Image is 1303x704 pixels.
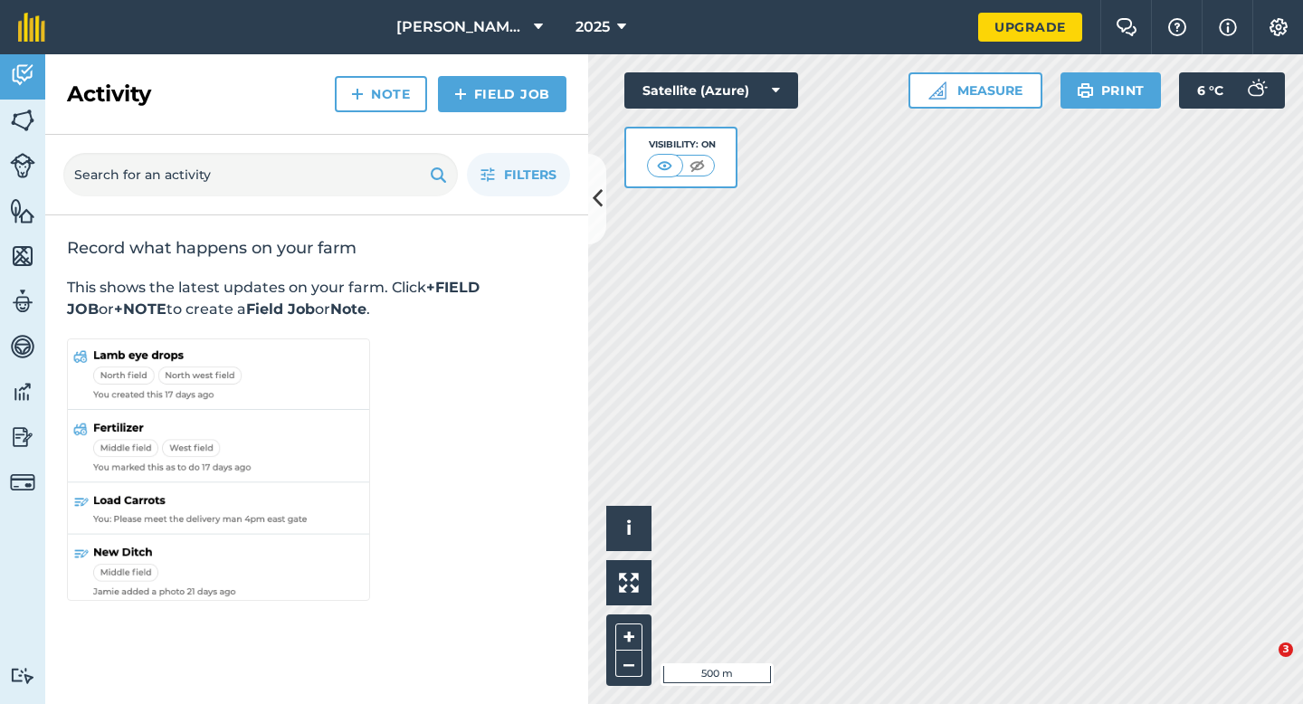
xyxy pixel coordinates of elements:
[1238,72,1274,109] img: svg+xml;base64,PD94bWwgdmVyc2lvbj0iMS4wIiBlbmNvZGluZz0idXRmLTgiPz4KPCEtLSBHZW5lcmF0b3I6IEFkb2JlIE...
[626,517,632,539] span: i
[430,164,447,186] img: svg+xml;base64,PHN2ZyB4bWxucz0iaHR0cDovL3d3dy53My5vcmcvMjAwMC9zdmciIHdpZHRoPSIxOSIgaGVpZ2h0PSIyNC...
[615,651,642,677] button: –
[1166,18,1188,36] img: A question mark icon
[1219,16,1237,38] img: svg+xml;base64,PHN2ZyB4bWxucz0iaHR0cDovL3d3dy53My5vcmcvMjAwMC9zdmciIHdpZHRoPSIxNyIgaGVpZ2h0PSIxNy...
[438,76,566,112] a: Field Job
[10,197,35,224] img: svg+xml;base64,PHN2ZyB4bWxucz0iaHR0cDovL3d3dy53My5vcmcvMjAwMC9zdmciIHdpZHRoPSI1NiIgaGVpZ2h0PSI2MC...
[67,277,566,320] p: This shows the latest updates on your farm. Click or to create a or .
[10,288,35,315] img: svg+xml;base64,PD94bWwgdmVyc2lvbj0iMS4wIiBlbmNvZGluZz0idXRmLTgiPz4KPCEtLSBHZW5lcmF0b3I6IEFkb2JlIE...
[10,62,35,89] img: svg+xml;base64,PD94bWwgdmVyc2lvbj0iMS4wIiBlbmNvZGluZz0idXRmLTgiPz4KPCEtLSBHZW5lcmF0b3I6IEFkb2JlIE...
[67,80,151,109] h2: Activity
[1279,642,1293,657] span: 3
[396,16,527,38] span: [PERSON_NAME] & Sons LTD
[647,138,716,152] div: Visibility: On
[978,13,1082,42] a: Upgrade
[1241,642,1285,686] iframe: Intercom live chat
[928,81,946,100] img: Ruler icon
[624,72,798,109] button: Satellite (Azure)
[615,623,642,651] button: +
[1116,18,1137,36] img: Two speech bubbles overlapping with the left bubble in the forefront
[504,165,556,185] span: Filters
[18,13,45,42] img: fieldmargin Logo
[467,153,570,196] button: Filters
[1077,80,1094,101] img: svg+xml;base64,PHN2ZyB4bWxucz0iaHR0cDovL3d3dy53My5vcmcvMjAwMC9zdmciIHdpZHRoPSIxOSIgaGVpZ2h0PSIyNC...
[908,72,1042,109] button: Measure
[10,378,35,405] img: svg+xml;base64,PD94bWwgdmVyc2lvbj0iMS4wIiBlbmNvZGluZz0idXRmLTgiPz4KPCEtLSBHZW5lcmF0b3I6IEFkb2JlIE...
[10,423,35,451] img: svg+xml;base64,PD94bWwgdmVyc2lvbj0iMS4wIiBlbmNvZGluZz0idXRmLTgiPz4KPCEtLSBHZW5lcmF0b3I6IEFkb2JlIE...
[606,506,651,551] button: i
[351,83,364,105] img: svg+xml;base64,PHN2ZyB4bWxucz0iaHR0cDovL3d3dy53My5vcmcvMjAwMC9zdmciIHdpZHRoPSIxNCIgaGVpZ2h0PSIyNC...
[10,333,35,360] img: svg+xml;base64,PD94bWwgdmVyc2lvbj0iMS4wIiBlbmNvZGluZz0idXRmLTgiPz4KPCEtLSBHZW5lcmF0b3I6IEFkb2JlIE...
[1268,18,1289,36] img: A cog icon
[10,107,35,134] img: svg+xml;base64,PHN2ZyB4bWxucz0iaHR0cDovL3d3dy53My5vcmcvMjAwMC9zdmciIHdpZHRoPSI1NiIgaGVpZ2h0PSI2MC...
[686,157,709,175] img: svg+xml;base64,PHN2ZyB4bWxucz0iaHR0cDovL3d3dy53My5vcmcvMjAwMC9zdmciIHdpZHRoPSI1MCIgaGVpZ2h0PSI0MC...
[1060,72,1162,109] button: Print
[653,157,676,175] img: svg+xml;base64,PHN2ZyB4bWxucz0iaHR0cDovL3d3dy53My5vcmcvMjAwMC9zdmciIHdpZHRoPSI1MCIgaGVpZ2h0PSI0MC...
[63,153,458,196] input: Search for an activity
[10,470,35,495] img: svg+xml;base64,PD94bWwgdmVyc2lvbj0iMS4wIiBlbmNvZGluZz0idXRmLTgiPz4KPCEtLSBHZW5lcmF0b3I6IEFkb2JlIE...
[619,573,639,593] img: Four arrows, one pointing top left, one top right, one bottom right and the last bottom left
[454,83,467,105] img: svg+xml;base64,PHN2ZyB4bWxucz0iaHR0cDovL3d3dy53My5vcmcvMjAwMC9zdmciIHdpZHRoPSIxNCIgaGVpZ2h0PSIyNC...
[10,243,35,270] img: svg+xml;base64,PHN2ZyB4bWxucz0iaHR0cDovL3d3dy53My5vcmcvMjAwMC9zdmciIHdpZHRoPSI1NiIgaGVpZ2h0PSI2MC...
[335,76,427,112] a: Note
[1197,72,1223,109] span: 6 ° C
[67,237,566,259] h2: Record what happens on your farm
[330,300,366,318] strong: Note
[1179,72,1285,109] button: 6 °C
[575,16,610,38] span: 2025
[114,300,166,318] strong: +NOTE
[10,667,35,684] img: svg+xml;base64,PD94bWwgdmVyc2lvbj0iMS4wIiBlbmNvZGluZz0idXRmLTgiPz4KPCEtLSBHZW5lcmF0b3I6IEFkb2JlIE...
[10,153,35,178] img: svg+xml;base64,PD94bWwgdmVyc2lvbj0iMS4wIiBlbmNvZGluZz0idXRmLTgiPz4KPCEtLSBHZW5lcmF0b3I6IEFkb2JlIE...
[246,300,315,318] strong: Field Job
